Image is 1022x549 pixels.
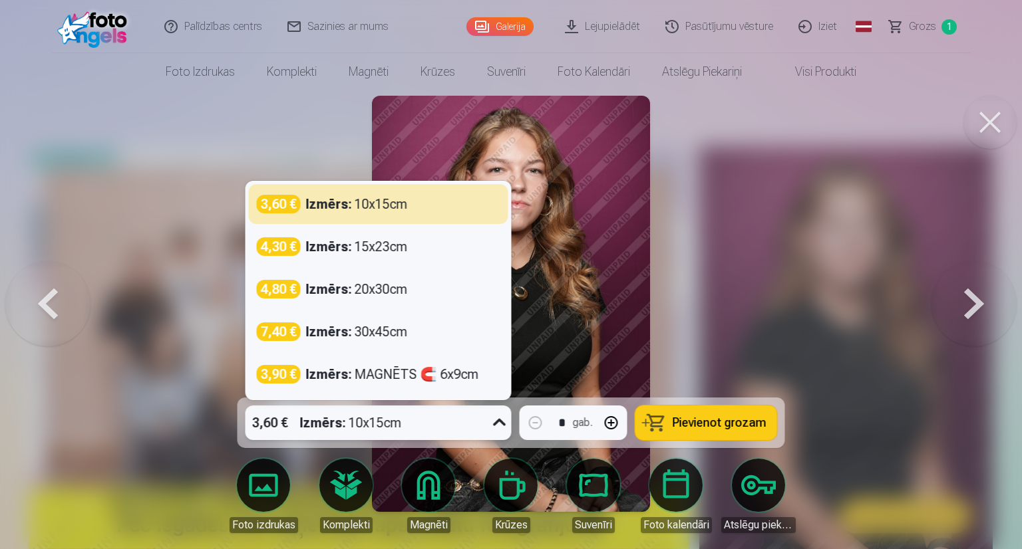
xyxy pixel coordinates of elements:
[226,459,301,533] a: Foto izdrukas
[309,459,383,533] a: Komplekti
[641,517,712,533] div: Foto kalendāri
[257,365,301,384] div: 3,90 €
[300,413,346,432] strong: Izmērs :
[333,53,405,90] a: Magnēti
[306,365,479,384] div: MAGNĒTS 🧲 6x9cm
[257,195,301,213] div: 3,60 €
[639,459,713,533] a: Foto kalendāri
[246,405,295,440] div: 3,60 €
[320,517,373,533] div: Komplekti
[909,19,936,35] span: Grozs
[306,365,352,384] strong: Izmērs :
[646,53,758,90] a: Atslēgu piekariņi
[474,459,548,533] a: Krūzes
[257,237,301,256] div: 4,30 €
[257,322,301,341] div: 7,40 €
[257,280,301,298] div: 4,80 €
[407,517,450,533] div: Magnēti
[721,459,796,533] a: Atslēgu piekariņi
[306,280,408,298] div: 20x30cm
[572,517,615,533] div: Suvenīri
[405,53,471,90] a: Krūzes
[471,53,542,90] a: Suvenīri
[466,17,534,36] a: Galerija
[57,5,134,48] img: /fa1
[673,417,766,429] span: Pievienot grozam
[573,415,593,431] div: gab.
[758,53,872,90] a: Visi produkti
[300,405,402,440] div: 10x15cm
[306,280,352,298] strong: Izmērs :
[251,53,333,90] a: Komplekti
[150,53,251,90] a: Foto izdrukas
[306,237,408,256] div: 15x23cm
[721,517,796,533] div: Atslēgu piekariņi
[306,195,408,213] div: 10x15cm
[230,517,298,533] div: Foto izdrukas
[635,405,777,440] button: Pievienot grozam
[941,19,957,35] span: 1
[556,459,631,533] a: Suvenīri
[492,517,530,533] div: Krūzes
[391,459,466,533] a: Magnēti
[306,322,352,341] strong: Izmērs :
[306,237,352,256] strong: Izmērs :
[542,53,646,90] a: Foto kalendāri
[306,195,352,213] strong: Izmērs :
[306,322,408,341] div: 30x45cm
